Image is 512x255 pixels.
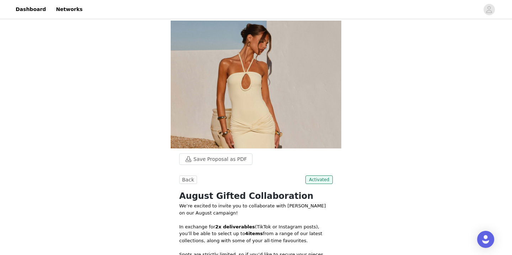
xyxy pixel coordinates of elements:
[179,223,333,244] p: In exchange for (TikTok or Instagram posts), you’ll be able to select up to from a range of our l...
[486,4,492,15] div: avatar
[215,224,255,229] strong: 2x deliverables
[179,153,252,165] button: Save Proposal as PDF
[248,231,263,236] strong: items
[305,175,333,184] span: Activated
[179,175,197,184] button: Back
[171,21,341,148] img: campaign image
[11,1,50,17] a: Dashboard
[179,202,333,216] p: We’re excited to invite you to collaborate with [PERSON_NAME] on our August campaign!
[477,231,494,248] div: Open Intercom Messenger
[245,231,248,236] strong: 4
[179,190,333,202] h1: August Gifted Collaboration
[52,1,87,17] a: Networks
